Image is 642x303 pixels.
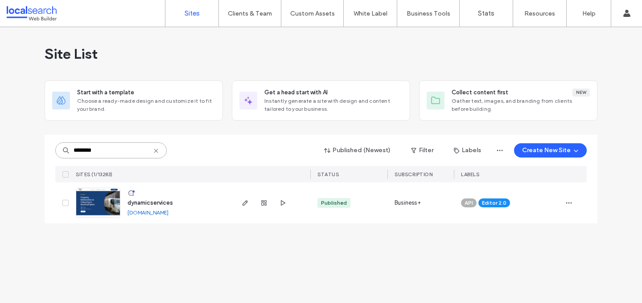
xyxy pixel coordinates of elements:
[264,97,403,113] span: Instantly generate a site with design and content tailored to your business.
[514,143,587,158] button: Create New Site
[232,81,410,121] div: Get a head start with AIInstantly generate a site with design and content tailored to your business.
[524,10,555,17] label: Resources
[128,209,169,216] a: [DOMAIN_NAME]
[128,199,173,206] a: dynamicservices
[465,199,473,207] span: API
[264,88,328,97] span: Get a head start with AI
[45,45,98,63] span: Site List
[321,199,347,207] div: Published
[419,81,597,121] div: Collect content firstNewGather text, images, and branding from clients before building.
[290,10,335,17] label: Custom Assets
[446,143,489,158] button: Labels
[461,171,479,178] span: LABELS
[21,6,39,14] span: Help
[45,81,223,121] div: Start with a templateChoose a ready-made design and customize it to fit your brand.
[407,10,450,17] label: Business Tools
[478,9,494,17] label: Stats
[395,171,432,178] span: SUBSCRIPTION
[77,97,215,113] span: Choose a ready-made design and customize it to fit your brand.
[452,88,508,97] span: Collect content first
[354,10,387,17] label: White Label
[402,143,442,158] button: Filter
[76,171,113,178] span: SITES (1/13283)
[317,171,339,178] span: STATUS
[185,9,200,17] label: Sites
[452,97,590,113] span: Gather text, images, and branding from clients before building.
[482,199,506,207] span: Editor 2.0
[317,143,399,158] button: Published (Newest)
[228,10,272,17] label: Clients & Team
[77,88,134,97] span: Start with a template
[582,10,596,17] label: Help
[572,89,590,97] div: New
[395,198,421,207] span: Business+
